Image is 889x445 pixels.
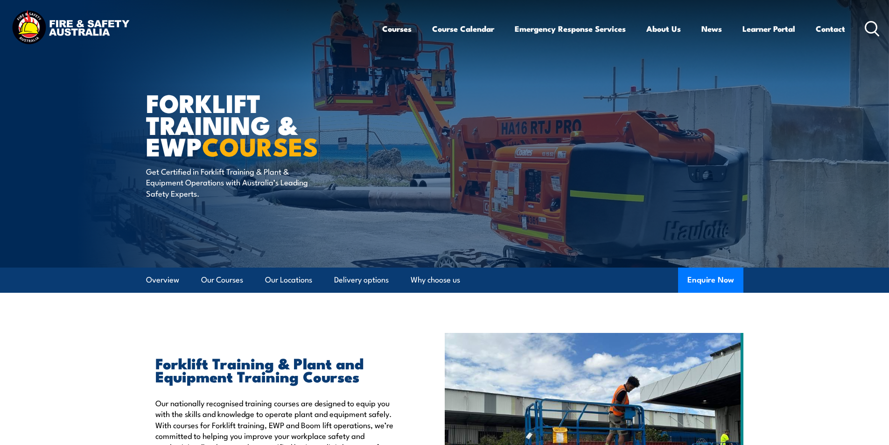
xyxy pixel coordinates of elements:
a: Emergency Response Services [515,16,626,41]
a: Why choose us [411,268,460,292]
a: Contact [816,16,845,41]
a: Delivery options [334,268,389,292]
a: News [701,16,722,41]
a: Our Locations [265,268,312,292]
h1: Forklift Training & EWP [146,92,377,157]
button: Enquire Now [678,268,743,293]
a: Learner Portal [742,16,795,41]
a: Overview [146,268,179,292]
a: Courses [382,16,412,41]
h2: Forklift Training & Plant and Equipment Training Courses [155,356,402,382]
a: About Us [646,16,681,41]
a: Course Calendar [432,16,494,41]
p: Get Certified in Forklift Training & Plant & Equipment Operations with Australia’s Leading Safety... [146,166,316,198]
strong: COURSES [202,126,318,165]
a: Our Courses [201,268,243,292]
